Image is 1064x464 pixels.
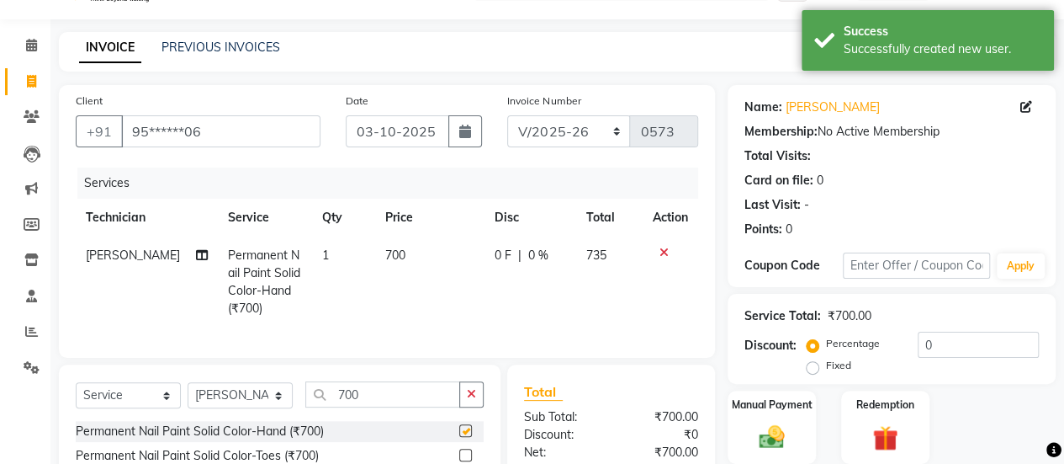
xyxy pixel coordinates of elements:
div: Membership: [744,123,818,141]
label: Invoice Number [507,93,580,109]
span: Total [524,383,563,401]
label: Redemption [856,397,914,413]
div: Net: [511,444,611,461]
div: Success [844,23,1041,40]
label: Client [76,93,103,109]
div: Services [77,168,711,199]
a: INVOICE [79,33,141,63]
label: Date [346,93,368,109]
img: _cash.svg [751,423,792,452]
a: [PERSON_NAME] [786,99,880,116]
button: Apply [997,253,1045,279]
div: Last Visit: [744,196,801,214]
input: Search by Name/Mobile/Email/Code [121,115,320,147]
input: Search or Scan [305,381,460,408]
div: Card on file: [744,172,813,189]
th: Technician [76,199,218,237]
label: Percentage [826,336,880,351]
th: Service [218,199,312,237]
div: Permanent Nail Paint Solid Color-Hand (₹700) [76,423,324,440]
div: Name: [744,99,782,116]
th: Qty [312,199,375,237]
div: ₹700.00 [611,444,711,461]
div: No Active Membership [744,123,1039,141]
div: 0 [786,221,792,238]
th: Total [575,199,643,237]
div: 0 [817,172,823,189]
div: ₹0 [611,426,711,444]
span: 0 F [495,247,511,264]
a: PREVIOUS INVOICES [161,40,280,55]
input: Enter Offer / Coupon Code [843,253,990,279]
label: Fixed [826,358,851,373]
span: | [518,247,521,264]
div: Total Visits: [744,147,811,165]
img: _gift.svg [865,423,906,454]
label: Manual Payment [732,397,813,413]
span: 735 [585,248,606,263]
div: Sub Total: [511,408,611,426]
div: Successfully created new user. [844,40,1041,58]
th: Disc [484,199,575,237]
div: Service Total: [744,307,821,325]
button: +91 [76,115,123,147]
div: Discount: [744,337,797,355]
div: - [804,196,809,214]
div: ₹700.00 [828,307,871,325]
span: 1 [322,248,329,263]
th: Action [643,199,698,237]
div: Discount: [511,426,611,444]
th: Price [375,199,484,237]
div: ₹700.00 [611,408,711,426]
span: Permanent Nail Paint Solid Color-Hand (₹700) [228,248,300,316]
div: Coupon Code [744,257,843,275]
span: [PERSON_NAME] [86,248,180,263]
div: Points: [744,221,782,238]
span: 0 % [528,247,548,264]
span: 700 [385,248,405,263]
